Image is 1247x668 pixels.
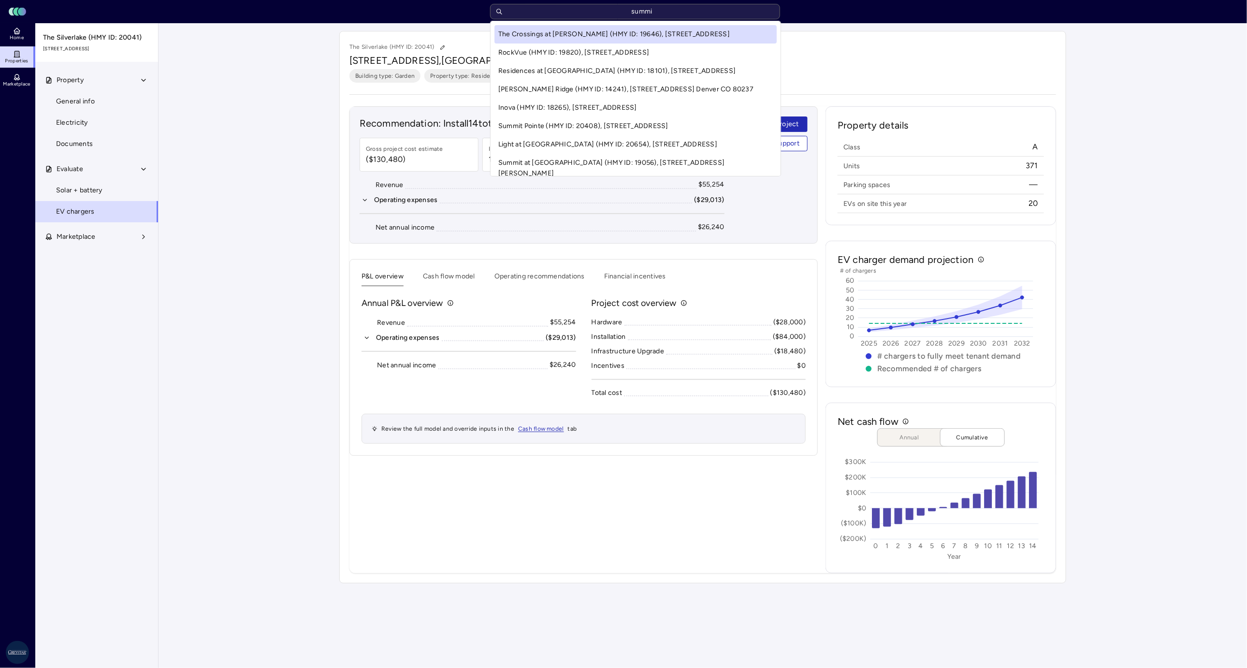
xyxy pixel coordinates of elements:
a: Light at [GEOGRAPHIC_DATA] (HMY ID: 20654), [STREET_ADDRESS] [494,135,777,154]
a: Summit at [GEOGRAPHIC_DATA] (HMY ID: 19056), [STREET_ADDRESS][PERSON_NAME] [494,154,777,183]
a: Summit Pointe (HMY ID: 20408), [STREET_ADDRESS] [494,117,777,135]
a: Inova (HMY ID: 18265), [STREET_ADDRESS] [494,99,777,117]
a: RockVue (HMY ID: 19820), [STREET_ADDRESS] [494,44,777,62]
a: [PERSON_NAME] Ridge (HMY ID: 14241), [STREET_ADDRESS] Denver CO 80237 [494,80,777,99]
a: The Crossings at [PERSON_NAME] (HMY ID: 19646), [STREET_ADDRESS] [494,25,777,44]
a: Residences at [GEOGRAPHIC_DATA] (HMY ID: 18101), [STREET_ADDRESS] [494,62,777,80]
